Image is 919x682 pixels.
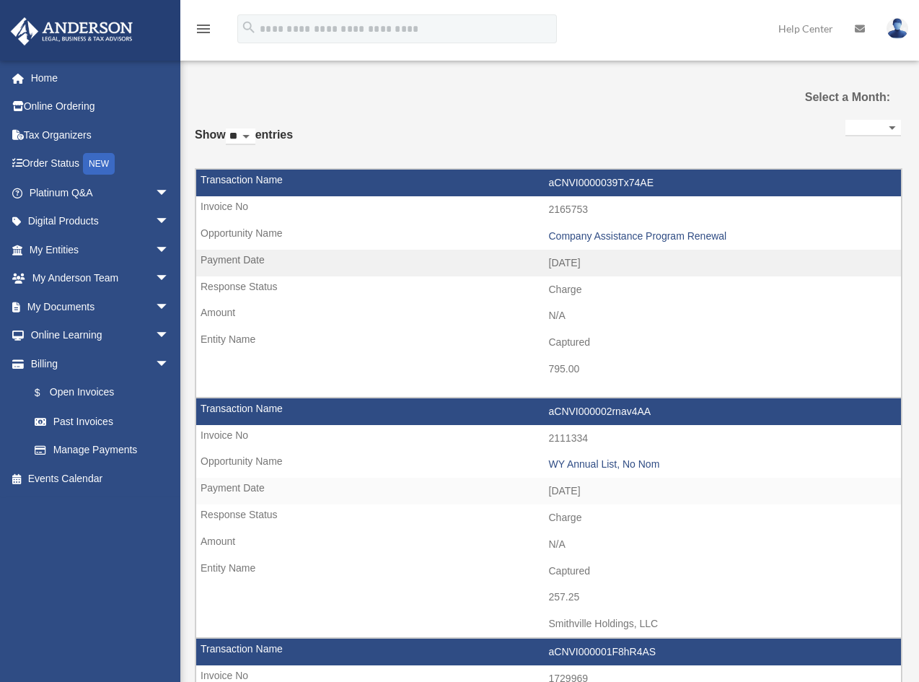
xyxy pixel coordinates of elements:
span: arrow_drop_down [155,321,184,351]
a: My Documentsarrow_drop_down [10,292,191,321]
span: arrow_drop_down [155,178,184,208]
td: 2111334 [196,425,901,453]
label: Select a Month: [794,87,890,108]
img: User Pic [887,18,908,39]
td: Captured [196,329,901,357]
td: aCNVI000002rnav4AA [196,398,901,426]
td: Smithville Holdings, LLC [196,611,901,638]
img: Anderson Advisors Platinum Portal [6,17,137,45]
a: Billingarrow_drop_down [10,349,191,378]
td: N/A [196,302,901,330]
td: Charge [196,276,901,304]
td: Charge [196,504,901,532]
a: My Anderson Teamarrow_drop_down [10,264,191,293]
a: Past Invoices [20,407,184,436]
td: 257.25 [196,584,901,611]
i: search [241,19,257,35]
div: Company Assistance Program Renewal [549,230,894,242]
td: aCNVI0000039Tx74AE [196,170,901,197]
a: Online Ordering [10,92,191,121]
td: N/A [196,531,901,559]
span: arrow_drop_down [155,207,184,237]
td: Captured [196,558,901,585]
a: Digital Productsarrow_drop_down [10,207,191,236]
a: Platinum Q&Aarrow_drop_down [10,178,191,207]
div: NEW [83,153,115,175]
span: arrow_drop_down [155,349,184,379]
a: Online Learningarrow_drop_down [10,321,191,350]
span: arrow_drop_down [155,264,184,294]
td: [DATE] [196,250,901,277]
td: 2165753 [196,196,901,224]
td: 795.00 [196,356,901,383]
span: arrow_drop_down [155,292,184,322]
a: menu [195,25,212,38]
a: My Entitiesarrow_drop_down [10,235,191,264]
a: $Open Invoices [20,378,191,408]
a: Manage Payments [20,436,191,465]
select: Showentries [226,128,255,145]
label: Show entries [195,125,293,159]
div: WY Annual List, No Nom [549,458,894,471]
td: aCNVI000001F8hR4AS [196,639,901,666]
a: Events Calendar [10,464,191,493]
td: [DATE] [196,478,901,505]
a: Order StatusNEW [10,149,191,179]
i: menu [195,20,212,38]
span: arrow_drop_down [155,235,184,265]
span: $ [43,384,50,402]
a: Home [10,64,191,92]
a: Tax Organizers [10,121,191,149]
